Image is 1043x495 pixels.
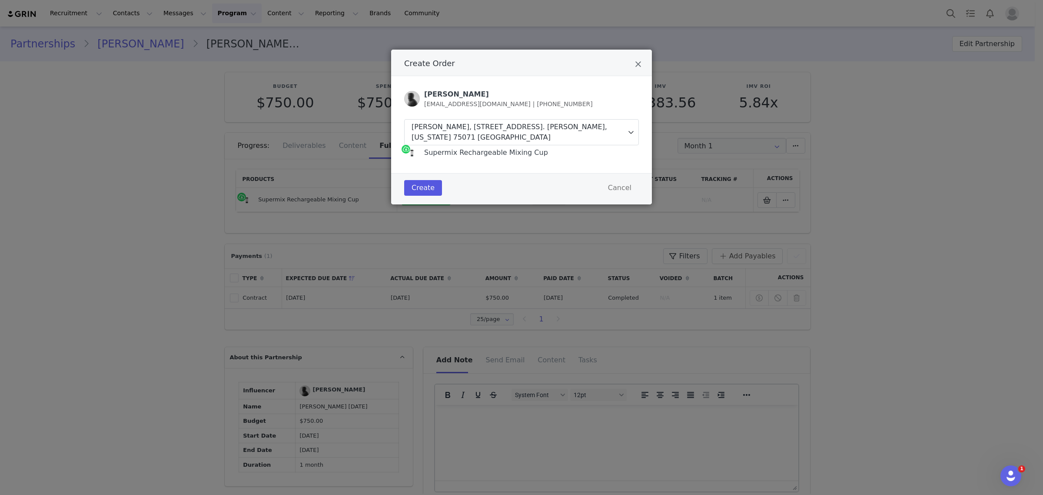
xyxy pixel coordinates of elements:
body: Rich Text Area. Press ALT-0 for help. [7,7,357,17]
button: Cancel [601,180,639,196]
button: Create [404,180,442,196]
iframe: Intercom live chat [1000,465,1021,486]
span: 1 [1018,465,1025,472]
div: Create Order [391,50,652,204]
